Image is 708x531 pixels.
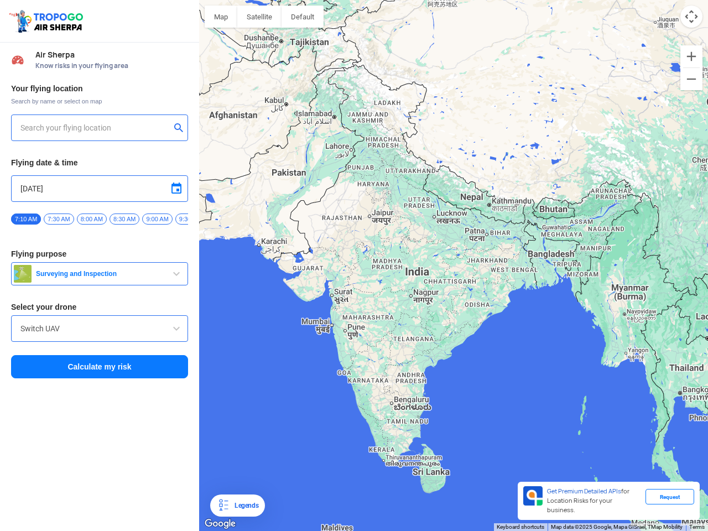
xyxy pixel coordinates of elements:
[497,523,544,531] button: Keyboard shortcuts
[11,214,41,225] span: 7:10 AM
[202,517,238,531] a: Open this area in Google Maps (opens a new window)
[11,85,188,92] h3: Your flying location
[77,214,107,225] span: 8:00 AM
[11,355,188,378] button: Calculate my risk
[44,214,74,225] span: 7:30 AM
[142,214,172,225] span: 9:00 AM
[217,499,230,512] img: Legends
[543,486,645,516] div: for Location Risks for your business.
[8,8,87,34] img: ic_tgdronemaps.svg
[689,524,705,530] a: Terms
[680,6,702,28] button: Map camera controls
[551,524,683,530] span: Map data ©2025 Google, Mapa GISrael, TMap Mobility
[20,121,170,134] input: Search your flying location
[14,265,32,283] img: survey.png
[11,97,188,106] span: Search by name or select on map
[110,214,139,225] span: 8:30 AM
[11,303,188,311] h3: Select your drone
[11,159,188,166] h3: Flying date & time
[237,6,282,28] button: Show satellite imagery
[20,182,179,195] input: Select Date
[35,61,188,70] span: Know risks in your flying area
[11,53,24,66] img: Risk Scores
[35,50,188,59] span: Air Sherpa
[680,45,702,67] button: Zoom in
[11,262,188,285] button: Surveying and Inspection
[645,489,694,504] div: Request
[32,269,170,278] span: Surveying and Inspection
[523,486,543,506] img: Premium APIs
[20,322,179,335] input: Search by name or Brand
[202,517,238,531] img: Google
[547,487,621,495] span: Get Premium Detailed APIs
[230,499,258,512] div: Legends
[175,214,205,225] span: 9:30 AM
[11,250,188,258] h3: Flying purpose
[680,68,702,90] button: Zoom out
[205,6,237,28] button: Show street map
